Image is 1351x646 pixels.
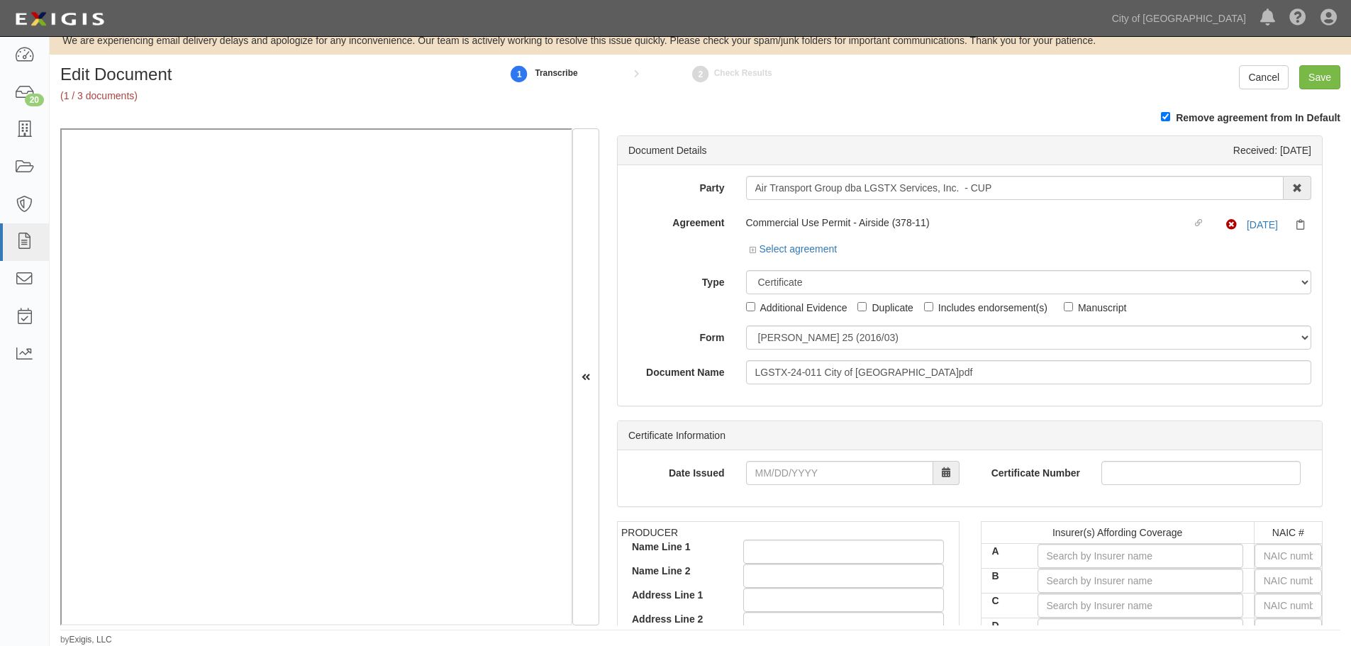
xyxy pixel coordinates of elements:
div: Manuscript [1078,299,1126,315]
a: Cancel [1239,65,1289,89]
input: Save [1299,65,1340,89]
a: City of [GEOGRAPHIC_DATA] [1105,4,1253,33]
label: Type [618,270,735,289]
small: Transcribe [535,68,577,78]
input: NAIC number [1255,569,1322,593]
div: Received: [DATE] [1233,143,1311,157]
strong: 1 [508,66,530,83]
i: Linked agreement [1195,220,1208,227]
input: Additional Evidence [746,302,755,311]
a: 1 [508,58,530,89]
a: Select agreement [750,243,838,255]
label: Party [618,176,735,195]
div: Additional Evidence [760,299,847,315]
label: Name Line 1 [621,540,733,554]
input: NAIC number [1255,594,1322,618]
label: B [982,569,1027,583]
strong: 2 [690,66,711,83]
i: Help Center - Complianz [1289,10,1306,27]
i: Non-Compliant [1226,220,1244,230]
div: Includes endorsement(s) [938,299,1047,315]
div: Commercial Use Permit - Airside (378-11) [746,216,1193,230]
div: Duplicate [872,299,913,315]
div: Certificate Information [618,421,1322,450]
h1: Edit Document [60,65,473,84]
input: Remove agreement from In Default [1161,112,1170,121]
label: Name Line 2 [621,564,733,578]
small: Check Results [714,68,772,78]
h5: (1 / 3 documents) [60,91,473,101]
label: Certificate Number [981,461,1091,480]
label: Document Name [618,360,735,379]
input: Includes endorsement(s) [924,302,933,311]
label: D [982,618,1027,633]
img: logo-5460c22ac91f19d4615b14bd174203de0afe785f0fc80cf4dbbc73dc1793850b.png [11,6,109,32]
label: C [982,594,1027,608]
div: Remove agreement from In Default [1176,111,1340,125]
input: Manuscript [1064,302,1073,311]
label: Agreement [618,211,735,230]
input: Search by Insurer name [1038,594,1243,618]
input: NAIC number [1255,544,1322,568]
label: Form [618,325,735,345]
div: 20 [25,94,44,106]
div: Document Details [628,143,707,157]
small: by [60,634,112,646]
label: Date Issued [618,461,735,480]
input: Search by Insurer name [1038,544,1243,568]
input: MM/DD/YYYY [746,461,933,485]
input: Search by Insurer name [1038,618,1243,642]
label: Address Line 2 [621,612,733,626]
div: We are experiencing email delivery delays and apologize for any inconvenience. Our team is active... [50,33,1351,48]
td: NAIC # [1254,521,1322,543]
td: Insurer(s) Affording Coverage [981,521,1254,543]
input: Search by Insurer name [1038,569,1243,593]
a: Exigis, LLC [70,635,112,645]
input: Duplicate [857,302,867,311]
label: Address Line 1 [621,588,733,602]
input: NAIC number [1255,618,1322,642]
label: A [982,544,1027,558]
a: Check Results [690,58,711,89]
a: [DATE] [1247,219,1278,230]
